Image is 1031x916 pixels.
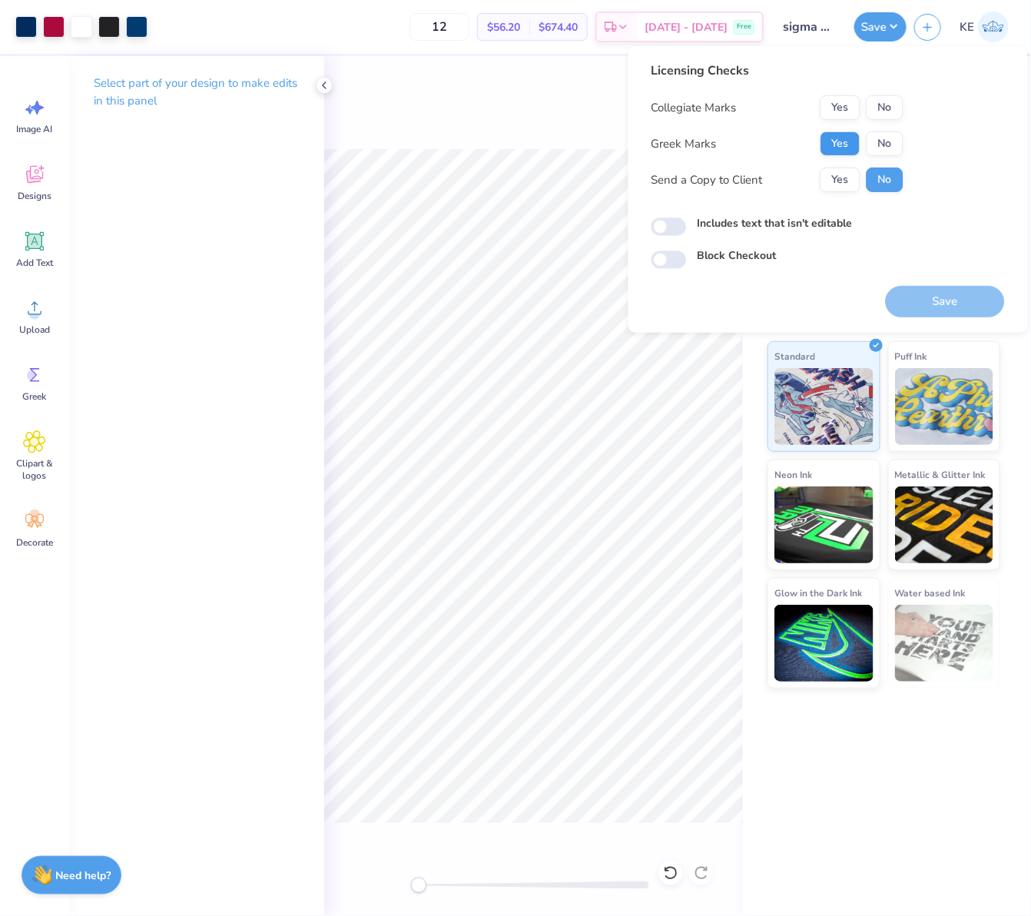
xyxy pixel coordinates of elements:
span: Decorate [16,536,53,549]
button: Save [854,12,907,41]
span: Puff Ink [895,348,927,364]
span: Image AI [17,123,53,135]
span: Neon Ink [774,466,812,483]
p: Select part of your design to make edits in this panel [94,75,300,110]
div: Send a Copy to Client [651,171,763,189]
span: Clipart & logos [9,457,60,482]
span: KE [960,18,974,36]
span: $56.20 [487,19,520,35]
span: Add Text [16,257,53,269]
label: Block Checkout [698,247,777,264]
button: No [867,95,903,120]
img: Glow in the Dark Ink [774,605,874,682]
span: Standard [774,348,815,364]
div: Accessibility label [411,878,426,893]
div: Collegiate Marks [651,99,737,117]
input: – – [409,13,469,41]
img: Kent Everic Delos Santos [978,12,1009,42]
label: Includes text that isn't editable [698,215,853,231]
input: Untitled Design [771,12,847,42]
span: [DATE] - [DATE] [645,19,728,35]
button: Yes [820,95,860,120]
span: Greek [23,390,47,403]
img: Neon Ink [774,486,874,563]
div: Licensing Checks [651,61,903,80]
button: No [867,168,903,192]
span: $674.40 [539,19,578,35]
div: Greek Marks [651,135,717,153]
button: Yes [820,131,860,156]
span: Designs [18,190,51,202]
span: Metallic & Glitter Ink [895,466,986,483]
button: Yes [820,168,860,192]
strong: Need help? [56,868,111,883]
img: Standard [774,368,874,445]
span: Water based Ink [895,585,966,601]
span: Upload [19,324,50,336]
img: Water based Ink [895,605,994,682]
span: Glow in the Dark Ink [774,585,862,601]
a: KE [953,12,1016,42]
button: No [867,131,903,156]
img: Puff Ink [895,368,994,445]
img: Metallic & Glitter Ink [895,486,994,563]
span: Free [737,22,751,32]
